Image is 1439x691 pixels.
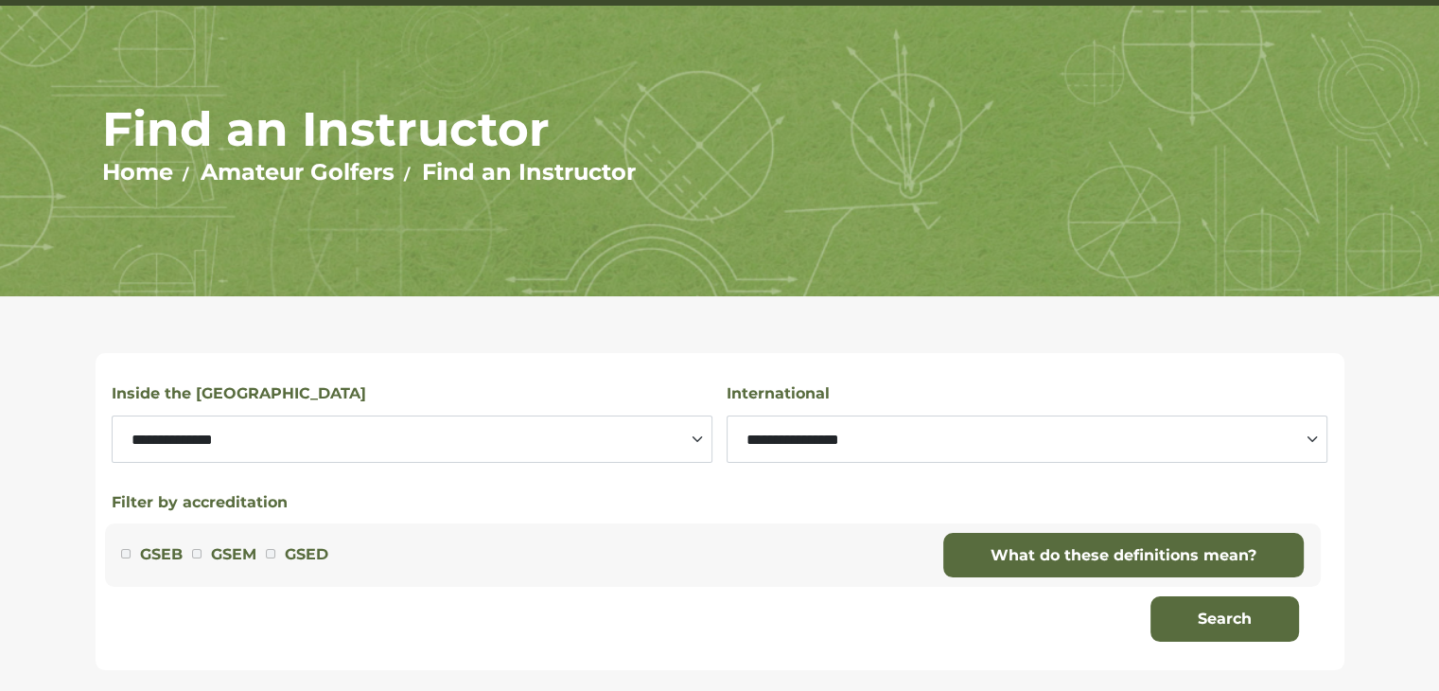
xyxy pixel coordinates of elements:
select: Select a country [727,416,1327,463]
label: GSED [285,542,328,567]
a: What do these definitions mean? [943,533,1304,578]
button: Search [1150,596,1299,642]
label: Inside the [GEOGRAPHIC_DATA] [112,381,366,406]
label: International [727,381,830,406]
select: Select a state [112,416,712,463]
label: GSEB [140,542,183,567]
h1: Find an Instructor [102,100,1337,158]
a: Find an Instructor [422,158,636,186]
a: Home [102,158,173,186]
label: GSEM [211,542,256,567]
button: Filter by accreditation [112,491,288,514]
a: Amateur Golfers [201,158,395,186]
